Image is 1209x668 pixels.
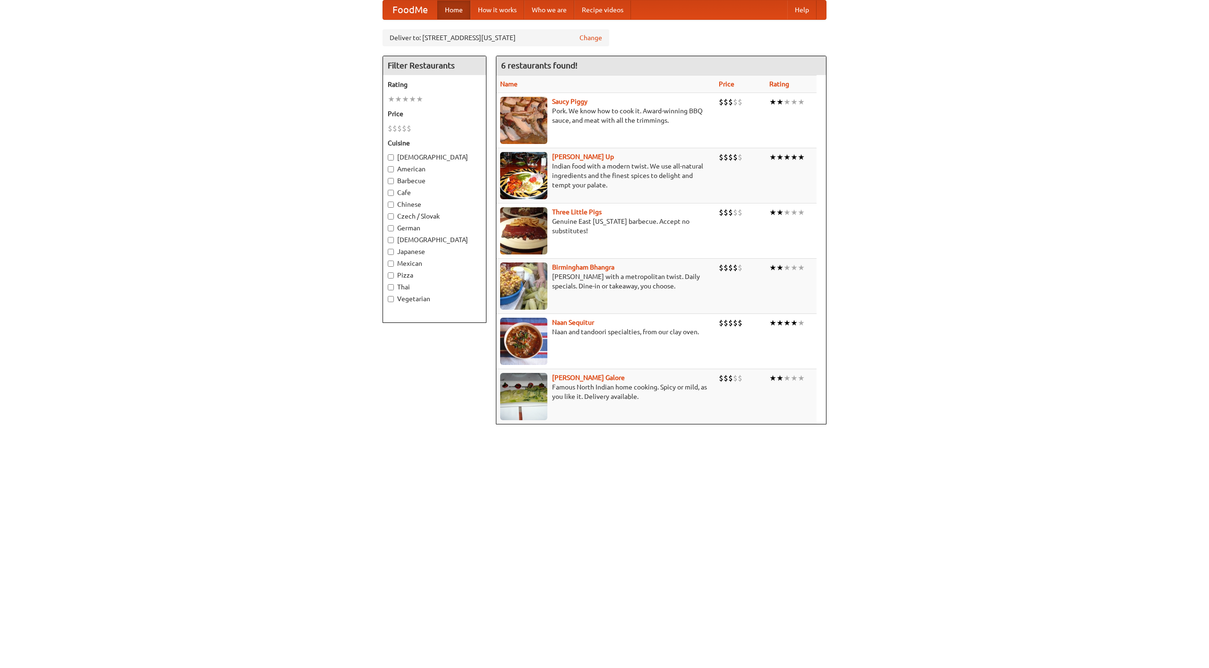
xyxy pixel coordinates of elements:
[388,154,394,161] input: [DEMOGRAPHIC_DATA]
[388,259,481,268] label: Mexican
[388,166,394,172] input: American
[388,282,481,292] label: Thai
[719,152,724,162] li: $
[798,262,805,273] li: ★
[574,0,631,19] a: Recipe videos
[388,213,394,220] input: Czech / Slovak
[500,217,711,236] p: Genuine East [US_STATE] barbecue. Accept no substitutes!
[388,94,395,104] li: ★
[728,207,733,218] li: $
[738,97,742,107] li: $
[769,373,776,383] li: ★
[719,262,724,273] li: $
[388,176,481,186] label: Barbecue
[552,263,614,271] b: Birmingham Bhangra
[388,272,394,279] input: Pizza
[728,373,733,383] li: $
[409,94,416,104] li: ★
[500,327,711,337] p: Naan and tandoori specialties, from our clay oven.
[791,318,798,328] li: ★
[416,94,423,104] li: ★
[724,152,728,162] li: $
[776,262,783,273] li: ★
[724,207,728,218] li: $
[787,0,817,19] a: Help
[724,262,728,273] li: $
[552,153,614,161] a: [PERSON_NAME] Up
[552,208,602,216] b: Three Little Pigs
[388,178,394,184] input: Barbecue
[388,249,394,255] input: Japanese
[769,318,776,328] li: ★
[388,284,394,290] input: Thai
[388,164,481,174] label: American
[728,318,733,328] li: $
[388,188,481,197] label: Cafe
[388,138,481,148] h5: Cuisine
[388,261,394,267] input: Mexican
[719,373,724,383] li: $
[388,271,481,280] label: Pizza
[392,123,397,134] li: $
[388,200,481,209] label: Chinese
[383,56,486,75] h4: Filter Restaurants
[724,373,728,383] li: $
[500,373,547,420] img: currygalore.jpg
[470,0,524,19] a: How it works
[798,373,805,383] li: ★
[397,123,402,134] li: $
[783,318,791,328] li: ★
[776,318,783,328] li: ★
[776,373,783,383] li: ★
[769,207,776,218] li: ★
[500,161,711,190] p: Indian food with a modern twist. We use all-natural ingredients and the finest spices to delight ...
[388,247,481,256] label: Japanese
[776,152,783,162] li: ★
[798,97,805,107] li: ★
[388,223,481,233] label: German
[783,152,791,162] li: ★
[769,262,776,273] li: ★
[728,262,733,273] li: $
[733,207,738,218] li: $
[395,94,402,104] li: ★
[798,152,805,162] li: ★
[724,97,728,107] li: $
[500,272,711,291] p: [PERSON_NAME] with a metropolitan twist. Daily specials. Dine-in or takeaway, you choose.
[738,373,742,383] li: $
[769,80,789,88] a: Rating
[719,207,724,218] li: $
[783,262,791,273] li: ★
[552,98,587,105] a: Saucy Piggy
[783,207,791,218] li: ★
[791,262,798,273] li: ★
[738,262,742,273] li: $
[798,318,805,328] li: ★
[791,207,798,218] li: ★
[776,97,783,107] li: ★
[402,123,407,134] li: $
[383,29,609,46] div: Deliver to: [STREET_ADDRESS][US_STATE]
[388,225,394,231] input: German
[798,207,805,218] li: ★
[738,207,742,218] li: $
[552,374,625,381] a: [PERSON_NAME] Galore
[388,294,481,304] label: Vegetarian
[783,373,791,383] li: ★
[500,80,518,88] a: Name
[552,319,594,326] a: Naan Sequitur
[388,152,481,162] label: [DEMOGRAPHIC_DATA]
[388,237,394,243] input: [DEMOGRAPHIC_DATA]
[769,97,776,107] li: ★
[500,97,547,144] img: saucy.jpg
[388,123,392,134] li: $
[501,61,578,70] ng-pluralize: 6 restaurants found!
[500,318,547,365] img: naansequitur.jpg
[791,152,798,162] li: ★
[402,94,409,104] li: ★
[388,202,394,208] input: Chinese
